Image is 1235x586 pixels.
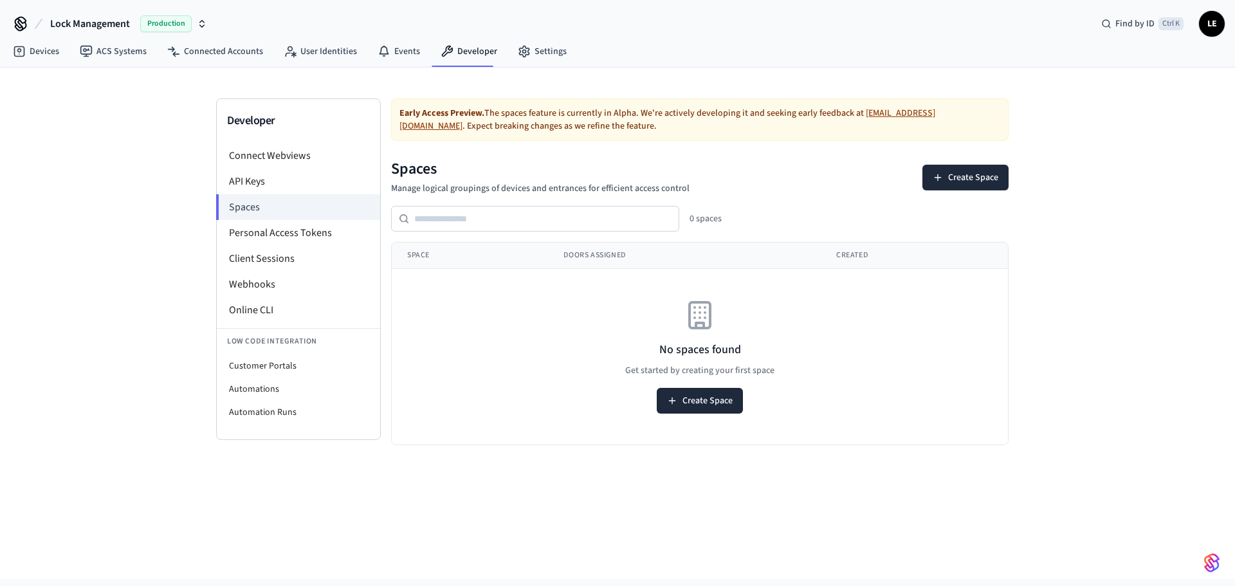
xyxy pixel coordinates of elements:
li: Customer Portals [217,354,380,378]
a: Events [367,40,430,63]
li: Automations [217,378,380,401]
li: Connect Webviews [217,143,380,169]
span: LE [1200,12,1223,35]
li: API Keys [217,169,380,194]
li: Client Sessions [217,246,380,271]
li: Online CLI [217,297,380,323]
span: Ctrl K [1158,17,1184,30]
h1: Spaces [391,159,690,179]
a: Settings [508,40,577,63]
button: Create Space [657,388,743,414]
li: Spaces [216,194,380,220]
span: Production [140,15,192,32]
strong: Early Access Preview. [399,107,484,120]
span: Find by ID [1115,17,1155,30]
div: The spaces feature is currently in Alpha. We're actively developing it and seeking early feedback... [391,98,1009,141]
h3: No spaces found [659,341,741,359]
div: Find by IDCtrl K [1091,12,1194,35]
li: Automation Runs [217,401,380,424]
a: User Identities [273,40,367,63]
img: SeamLogoGradient.69752ec5.svg [1204,553,1220,573]
a: [EMAIL_ADDRESS][DOMAIN_NAME] [399,107,935,133]
a: Devices [3,40,69,63]
h3: Developer [227,112,370,130]
button: Create Space [922,165,1009,190]
a: ACS Systems [69,40,157,63]
a: Connected Accounts [157,40,273,63]
button: LE [1199,11,1225,37]
th: Space [392,243,548,269]
li: Low Code Integration [217,328,380,354]
a: Developer [430,40,508,63]
p: Get started by creating your first space [625,364,774,378]
th: Created [821,243,1004,269]
p: Manage logical groupings of devices and entrances for efficient access control [391,182,690,196]
th: Doors Assigned [548,243,821,269]
div: 0 spaces [690,212,722,225]
span: Lock Management [50,16,130,32]
li: Webhooks [217,271,380,297]
li: Personal Access Tokens [217,220,380,246]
